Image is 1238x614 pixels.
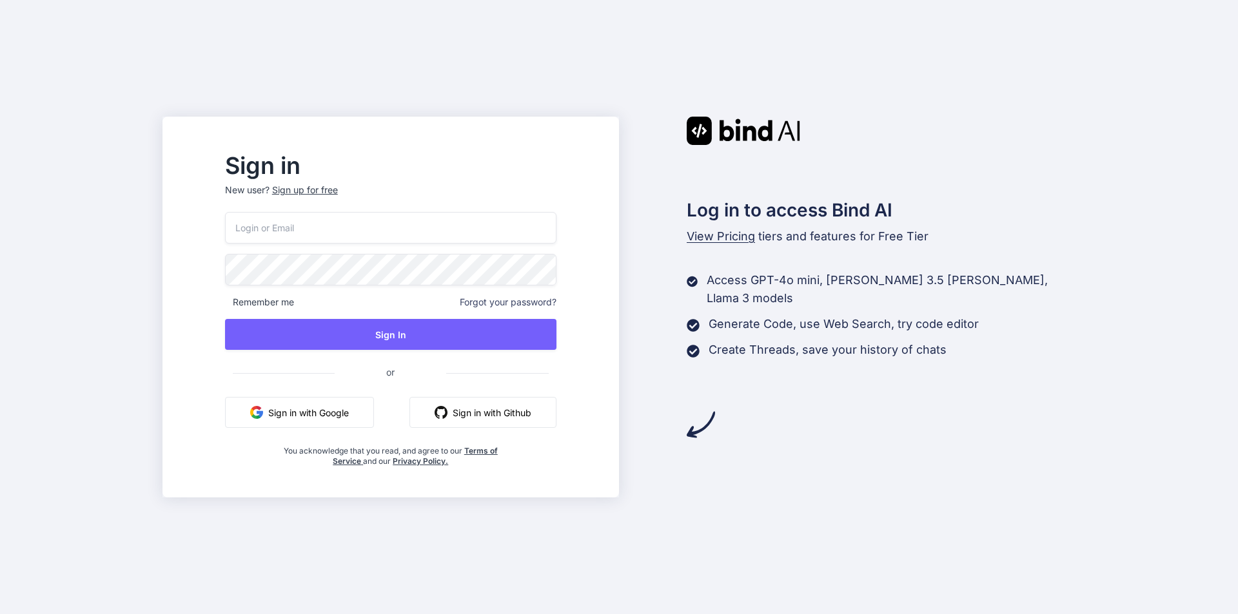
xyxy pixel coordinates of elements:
span: View Pricing [687,229,755,243]
p: New user? [225,184,556,212]
h2: Sign in [225,155,556,176]
span: Remember me [225,296,294,309]
img: github [435,406,447,419]
a: Privacy Policy. [393,456,448,466]
p: Access GPT-4o mini, [PERSON_NAME] 3.5 [PERSON_NAME], Llama 3 models [707,271,1076,307]
p: Create Threads, save your history of chats [709,341,947,359]
p: tiers and features for Free Tier [687,227,1076,245]
p: Generate Code, use Web Search, try code editor [709,315,979,333]
button: Sign In [225,319,556,350]
button: Sign in with Google [225,397,374,428]
img: google [250,406,263,419]
img: Bind AI logo [687,117,800,145]
a: Terms of Service [333,446,498,466]
span: Forgot your password? [460,296,556,309]
div: You acknowledge that you read, and agree to our and our [280,438,501,466]
img: arrow [687,410,715,439]
h2: Log in to access Bind AI [687,197,1076,224]
span: or [335,356,446,388]
input: Login or Email [225,212,556,244]
div: Sign up for free [272,184,338,197]
button: Sign in with Github [409,397,556,428]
